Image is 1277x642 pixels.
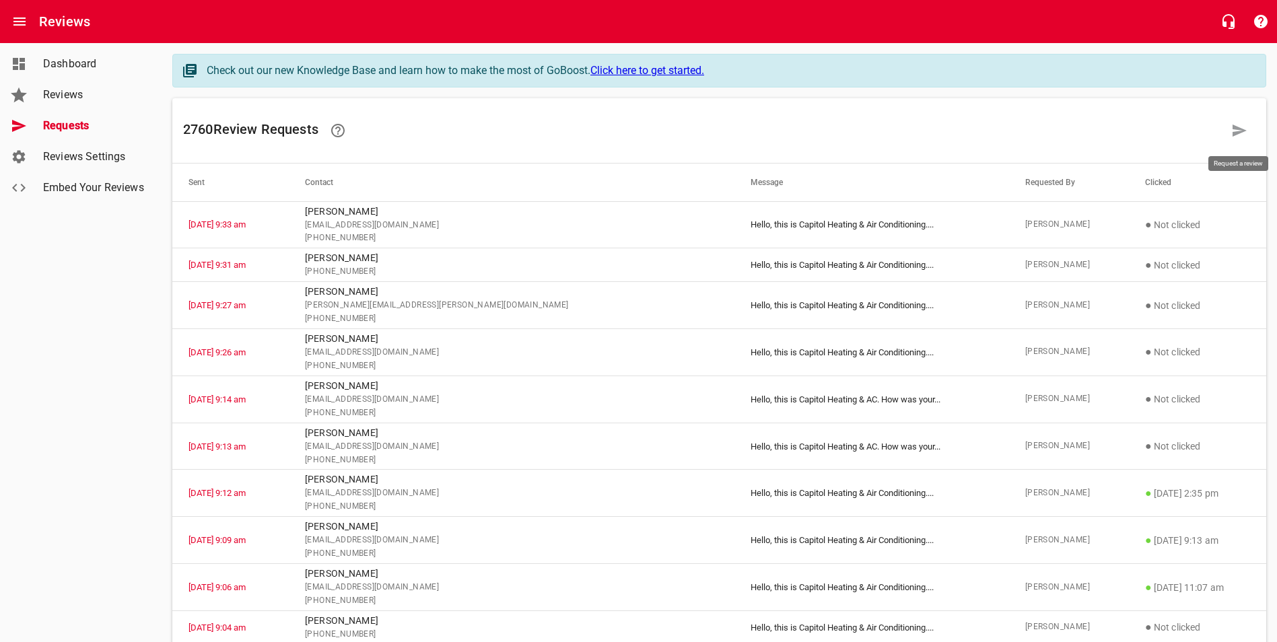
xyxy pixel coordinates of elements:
[734,248,1009,282] td: Hello, this is Capitol Heating & Air Conditioning. ...
[1145,579,1250,596] p: [DATE] 11:07 am
[43,118,145,134] span: Requests
[188,394,246,404] a: [DATE] 9:14 am
[1025,258,1113,272] span: [PERSON_NAME]
[1145,534,1152,546] span: ●
[305,379,718,393] p: [PERSON_NAME]
[590,64,704,77] a: Click here to get started.
[305,614,718,628] p: [PERSON_NAME]
[305,628,718,641] span: [PHONE_NUMBER]
[305,299,718,312] span: [PERSON_NAME][EMAIL_ADDRESS][PERSON_NAME][DOMAIN_NAME]
[734,329,1009,376] td: Hello, this is Capitol Heating & Air Conditioning. ...
[734,423,1009,470] td: Hello, this is Capitol Heating & AC. How was your ...
[305,454,718,467] span: [PHONE_NUMBER]
[1025,439,1113,453] span: [PERSON_NAME]
[305,346,718,359] span: [EMAIL_ADDRESS][DOMAIN_NAME]
[207,63,1252,79] div: Check out our new Knowledge Base and learn how to make the most of GoBoost.
[1145,217,1250,233] p: Not clicked
[188,582,246,592] a: [DATE] 9:06 am
[1129,164,1266,201] th: Clicked
[289,164,734,201] th: Contact
[43,87,145,103] span: Reviews
[1145,485,1250,501] p: [DATE] 2:35 pm
[1009,164,1129,201] th: Requested By
[188,535,246,545] a: [DATE] 9:09 am
[188,441,246,452] a: [DATE] 9:13 am
[305,285,718,299] p: [PERSON_NAME]
[1145,297,1250,314] p: Not clicked
[305,440,718,454] span: [EMAIL_ADDRESS][DOMAIN_NAME]
[305,581,718,594] span: [EMAIL_ADDRESS][DOMAIN_NAME]
[734,164,1009,201] th: Message
[305,231,718,245] span: [PHONE_NUMBER]
[1025,345,1113,359] span: [PERSON_NAME]
[1025,581,1113,594] span: [PERSON_NAME]
[734,201,1009,248] td: Hello, this is Capitol Heating & Air Conditioning. ...
[188,219,246,229] a: [DATE] 9:33 am
[305,265,718,279] span: [PHONE_NUMBER]
[1145,218,1152,231] span: ●
[305,472,718,487] p: [PERSON_NAME]
[188,300,246,310] a: [DATE] 9:27 am
[305,520,718,534] p: [PERSON_NAME]
[3,5,36,38] button: Open drawer
[1145,344,1250,360] p: Not clicked
[1212,5,1245,38] button: Live Chat
[1145,439,1152,452] span: ●
[305,547,718,561] span: [PHONE_NUMBER]
[1245,5,1277,38] button: Support Portal
[1145,257,1250,273] p: Not clicked
[305,393,718,406] span: [EMAIL_ADDRESS][DOMAIN_NAME]
[305,359,718,373] span: [PHONE_NUMBER]
[305,219,718,232] span: [EMAIL_ADDRESS][DOMAIN_NAME]
[188,260,246,270] a: [DATE] 9:31 am
[305,426,718,440] p: [PERSON_NAME]
[1145,391,1250,407] p: Not clicked
[183,114,1223,147] h6: 2760 Review Request s
[1025,392,1113,406] span: [PERSON_NAME]
[1025,299,1113,312] span: [PERSON_NAME]
[734,564,1009,611] td: Hello, this is Capitol Heating & Air Conditioning. ...
[1025,487,1113,500] span: [PERSON_NAME]
[305,534,718,547] span: [EMAIL_ADDRESS][DOMAIN_NAME]
[734,517,1009,564] td: Hello, this is Capitol Heating & Air Conditioning. ...
[305,500,718,513] span: [PHONE_NUMBER]
[188,347,246,357] a: [DATE] 9:26 am
[1145,620,1152,633] span: ●
[188,622,246,633] a: [DATE] 9:04 am
[1145,392,1152,405] span: ●
[305,567,718,581] p: [PERSON_NAME]
[1145,438,1250,454] p: Not clicked
[734,282,1009,329] td: Hello, this is Capitol Heating & Air Conditioning. ...
[305,205,718,219] p: [PERSON_NAME]
[305,594,718,608] span: [PHONE_NUMBER]
[305,406,718,420] span: [PHONE_NUMBER]
[1145,532,1250,548] p: [DATE] 9:13 am
[734,470,1009,517] td: Hello, this is Capitol Heating & Air Conditioning. ...
[172,164,289,201] th: Sent
[322,114,354,147] a: Learn how requesting reviews can improve your online presence
[43,180,145,196] span: Embed Your Reviews
[305,312,718,326] span: [PHONE_NUMBER]
[1145,345,1152,358] span: ●
[188,488,246,498] a: [DATE] 9:12 am
[1145,581,1152,594] span: ●
[1025,534,1113,547] span: [PERSON_NAME]
[734,376,1009,423] td: Hello, this is Capitol Heating & AC. How was your ...
[1145,299,1152,312] span: ●
[305,332,718,346] p: [PERSON_NAME]
[43,149,145,165] span: Reviews Settings
[1145,258,1152,271] span: ●
[39,11,90,32] h6: Reviews
[1025,620,1113,634] span: [PERSON_NAME]
[1145,619,1250,635] p: Not clicked
[305,487,718,500] span: [EMAIL_ADDRESS][DOMAIN_NAME]
[1145,487,1152,499] span: ●
[43,56,145,72] span: Dashboard
[305,251,718,265] p: [PERSON_NAME]
[1025,218,1113,231] span: [PERSON_NAME]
